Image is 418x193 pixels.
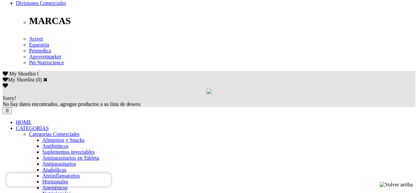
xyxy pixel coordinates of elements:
a: HOME [16,119,31,125]
img: Volver arriba [380,182,413,188]
label: My Shortlist [3,77,34,82]
a: Divisiones Comerciales [16,0,66,6]
a: Pet Nutriscience [29,60,64,65]
div: No hay datos encontrados, agregue productos a su lista de deseos [3,95,415,107]
a: Antiparasitarios [42,161,76,167]
a: Agrovetmarket [29,54,61,59]
iframe: Brevo live chat [7,173,111,186]
a: Antibióticos [42,143,68,149]
button: ☰ [3,107,12,114]
a: Avivet [29,36,43,42]
a: Cerrar [43,77,48,82]
a: Categorías Comerciales [29,131,79,137]
a: Equestria [29,42,49,48]
span: Sorry! [3,95,16,101]
a: Alimentos y Snacks [42,137,85,143]
a: Anabólicos [42,167,66,173]
a: Antiparasitarios en Tableta [42,155,99,161]
a: Petmedica [29,48,51,53]
p: MARCAS [29,16,415,26]
a: Suplementos inyectables [42,149,95,155]
img: loading.gif [207,89,212,94]
a: CATEGORÍAS [16,125,49,131]
label: 0 [38,77,40,82]
span: 0 [37,71,40,77]
a: Anestésicos [42,185,67,190]
span: My Shortlist [9,71,36,77]
span: ( ) [36,77,42,82]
